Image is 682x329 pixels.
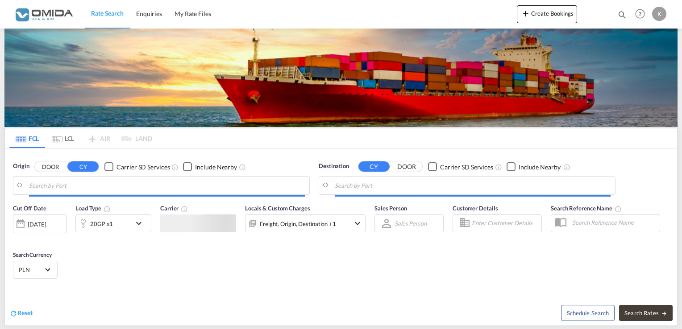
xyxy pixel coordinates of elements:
md-icon: icon-refresh [9,309,17,317]
md-checkbox: Checkbox No Ink [507,162,561,171]
button: Search Ratesicon-arrow-right [619,305,673,321]
button: Note: By default Schedule search will only considerorigin ports, destination ports and cut off da... [561,305,615,321]
input: Search by Port [29,179,305,192]
md-icon: Unchecked: Ignores neighbouring ports when fetching rates.Checked : Includes neighbouring ports w... [239,164,246,171]
md-checkbox: Checkbox No Ink [428,162,493,171]
span: Locals & Custom Charges [245,205,310,212]
div: [DATE] [13,214,67,233]
md-icon: icon-chevron-down [352,218,363,229]
span: Help [632,6,648,21]
div: Carrier SD Services [440,163,493,172]
md-icon: The selected Trucker/Carrierwill be displayed in the rate results If the rates are from another f... [181,206,188,213]
md-icon: icon-arrow-right [661,310,667,317]
md-tab-item: LCL [45,128,81,148]
div: Include Nearby [195,163,237,172]
div: Freight Origin Destination Factory Stuffingicon-chevron-down [245,214,366,232]
button: DOOR [391,162,422,172]
span: Destination [319,162,349,171]
img: LCL+%26+FCL+BACKGROUND.png [4,29,678,127]
span: Reset [17,309,33,317]
md-datepicker: Select [13,232,20,244]
div: K [652,7,666,21]
div: 20GP x1icon-chevron-down [75,214,151,232]
span: Search Reference Name [551,205,622,212]
span: PLN [19,266,44,274]
div: Include Nearby [519,163,561,172]
span: Rate Search [91,9,124,17]
button: DOOR [35,162,66,172]
span: My Rate Files [175,10,211,17]
button: CY [358,161,390,172]
md-select: Sales Person [394,217,428,230]
span: Customer Details [453,205,498,212]
span: Load Type [75,205,111,212]
md-icon: icon-plus 400-fg [520,8,531,19]
md-tab-item: FCL [9,128,45,148]
div: [DATE] [28,220,46,228]
md-icon: Unchecked: Search for CY (Container Yard) services for all selected carriers.Checked : Search for... [171,164,179,171]
div: Origin DOOR CY Checkbox No InkUnchecked: Search for CY (Container Yard) services for all selected... [5,148,677,325]
span: Search Currency [13,251,52,258]
input: Enter Customer Details [472,217,539,230]
md-checkbox: Checkbox No Ink [104,162,170,171]
div: 20GP x1 [90,218,113,230]
span: Cut Off Date [13,205,46,212]
div: Freight Origin Destination Factory Stuffing [260,218,336,230]
input: Search by Port [335,179,611,192]
span: Enquiries [136,10,162,17]
md-icon: icon-chevron-down [133,218,149,229]
button: CY [67,161,99,172]
button: icon-plus 400-fgCreate Bookings [517,5,577,23]
span: Sales Person [374,205,407,212]
md-icon: Your search will be saved by the below given name [615,206,622,213]
div: Help [632,6,652,22]
md-icon: icon-information-outline [104,206,111,213]
md-checkbox: Checkbox No Ink [183,162,237,171]
div: icon-refreshReset [9,308,33,318]
div: icon-magnify [617,10,627,23]
md-select: Select Currency: zł PLNPoland Zloty [18,263,53,276]
img: 459c566038e111ed959c4fc4f0a4b274.png [13,4,74,24]
span: Origin [13,162,29,171]
span: Carrier [160,205,188,212]
md-pagination-wrapper: Use the left and right arrow keys to navigate between tabs [9,128,152,148]
input: Search Reference Name [568,216,660,229]
md-icon: icon-magnify [617,10,627,20]
span: Search Rates [624,309,667,317]
div: Carrier SD Services [116,163,170,172]
md-icon: Unchecked: Search for CY (Container Yard) services for all selected carriers.Checked : Search for... [495,164,502,171]
md-icon: Unchecked: Ignores neighbouring ports when fetching rates.Checked : Includes neighbouring ports w... [563,164,570,171]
